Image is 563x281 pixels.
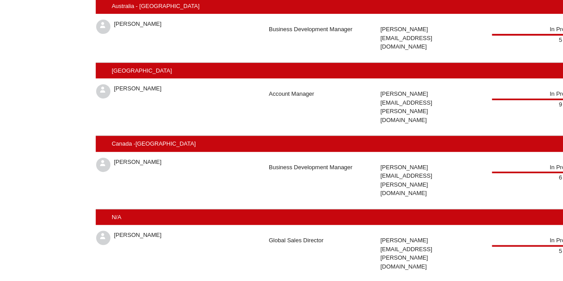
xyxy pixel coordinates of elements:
div: Business Development Manager [258,152,369,209]
div: Account Manager [258,78,369,136]
div: [PERSON_NAME] [114,20,162,34]
div: Business Development Manager [258,14,369,63]
div: [PERSON_NAME][EMAIL_ADDRESS][PERSON_NAME][DOMAIN_NAME] [369,78,481,136]
div: [PERSON_NAME] [114,158,162,172]
div: [PERSON_NAME][EMAIL_ADDRESS][DOMAIN_NAME] [369,14,481,63]
div: [PERSON_NAME][EMAIL_ADDRESS][PERSON_NAME][DOMAIN_NAME] [369,152,481,209]
div: [PERSON_NAME] [114,231,162,245]
div: [PERSON_NAME] [114,84,162,98]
